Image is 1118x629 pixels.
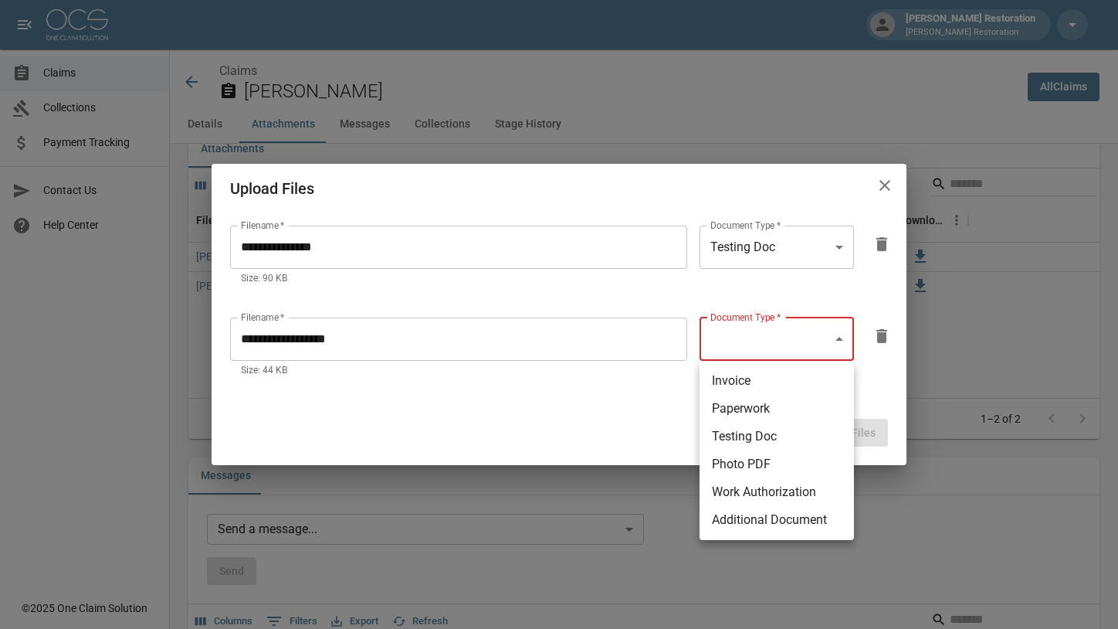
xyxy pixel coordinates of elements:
[700,506,854,534] li: Additional Document
[700,423,854,450] li: Testing Doc
[700,395,854,423] li: Paperwork
[700,478,854,506] li: Work Authorization
[700,367,854,395] li: Invoice
[700,450,854,478] li: Photo PDF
